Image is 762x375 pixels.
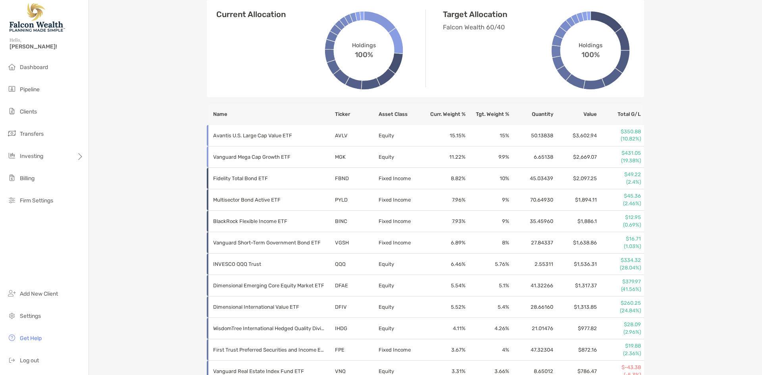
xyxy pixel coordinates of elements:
[20,313,41,319] span: Settings
[466,104,510,125] th: Tgt. Weight %
[20,335,42,342] span: Get Help
[213,131,324,140] p: Avantis U.S. Large Cap Value ETF
[598,342,641,350] p: $19.88
[466,211,510,232] td: 9 %
[422,339,466,361] td: 3.67 %
[579,42,602,48] span: Holdings
[554,232,597,254] td: $1,638.86
[10,43,84,50] span: [PERSON_NAME]!
[335,125,378,146] td: AVLV
[554,146,597,168] td: $2,669.07
[466,146,510,168] td: 9.9 %
[7,84,17,94] img: pipeline icon
[510,296,553,318] td: 28.66160
[422,254,466,275] td: 6.46 %
[510,189,553,211] td: 70.64930
[335,189,378,211] td: PYLD
[554,168,597,189] td: $2,097.25
[581,49,600,59] span: 100%
[598,128,641,135] p: $350.88
[20,197,53,204] span: Firm Settings
[7,129,17,138] img: transfers icon
[466,275,510,296] td: 5.1 %
[335,168,378,189] td: FBND
[20,153,43,160] span: Investing
[466,296,510,318] td: 5.4 %
[7,333,17,342] img: get-help icon
[20,357,39,364] span: Log out
[510,168,553,189] td: 45.03439
[466,318,510,339] td: 4.26 %
[466,168,510,189] td: 10 %
[20,290,58,297] span: Add New Client
[378,189,422,211] td: Fixed Income
[378,232,422,254] td: Fixed Income
[335,146,378,168] td: MGK
[598,364,641,371] p: $-43.38
[213,152,324,162] p: Vanguard Mega Cap Growth ETF
[598,300,641,307] p: $260.25
[20,131,44,137] span: Transfers
[207,104,335,125] th: Name
[7,151,17,160] img: investing icon
[335,275,378,296] td: DFAE
[554,296,597,318] td: $1,313.85
[422,125,466,146] td: 15.15 %
[598,157,641,164] p: (19.38%)
[554,189,597,211] td: $1,894.11
[213,195,324,205] p: Multisector Bond Active ETF
[466,125,510,146] td: 15 %
[378,254,422,275] td: Equity
[335,296,378,318] td: DFIV
[466,189,510,211] td: 9 %
[213,323,324,333] p: WisdomTree International Hedged Quality Dividend Growth Fund
[598,192,641,200] p: $45.36
[378,104,422,125] th: Asset Class
[378,125,422,146] td: Equity
[355,49,373,59] span: 100%
[466,232,510,254] td: 8 %
[510,104,553,125] th: Quantity
[510,125,553,146] td: 50.13838
[20,175,35,182] span: Billing
[598,329,641,336] p: (2.96%)
[422,296,466,318] td: 5.52 %
[213,345,324,355] p: First Trust Preferred Securities and Income ETF
[213,259,324,269] p: INVESCO QQQ Trust
[213,302,324,312] p: Dimensional International Value ETF
[216,10,286,19] h4: Current Allocation
[7,195,17,205] img: firm-settings icon
[510,339,553,361] td: 47.32304
[510,275,553,296] td: 41.32266
[598,235,641,242] p: $16.71
[598,257,641,264] p: $334.32
[598,321,641,328] p: $28.09
[213,281,324,290] p: Dimensional Emerging Core Equity Market ETF
[20,86,40,93] span: Pipeline
[554,275,597,296] td: $1,317.37
[443,10,566,19] h4: Target Allocation
[20,108,37,115] span: Clients
[510,146,553,168] td: 6.65138
[20,64,48,71] span: Dashboard
[378,296,422,318] td: Equity
[554,318,597,339] td: $977.82
[378,275,422,296] td: Equity
[7,173,17,183] img: billing icon
[554,254,597,275] td: $1,536.31
[7,62,17,71] img: dashboard icon
[554,104,597,125] th: Value
[335,232,378,254] td: VGSH
[554,339,597,361] td: $872.16
[213,238,324,248] p: Vanguard Short-Term Government Bond ETF
[598,200,641,207] p: (2.46%)
[598,221,641,229] p: (0.69%)
[422,168,466,189] td: 8.82 %
[352,42,375,48] span: Holdings
[597,104,644,125] th: Total G/L
[554,125,597,146] td: $3,602.94
[378,168,422,189] td: Fixed Income
[554,211,597,232] td: $1,886.1
[422,275,466,296] td: 5.54 %
[598,307,641,314] p: (24.84%)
